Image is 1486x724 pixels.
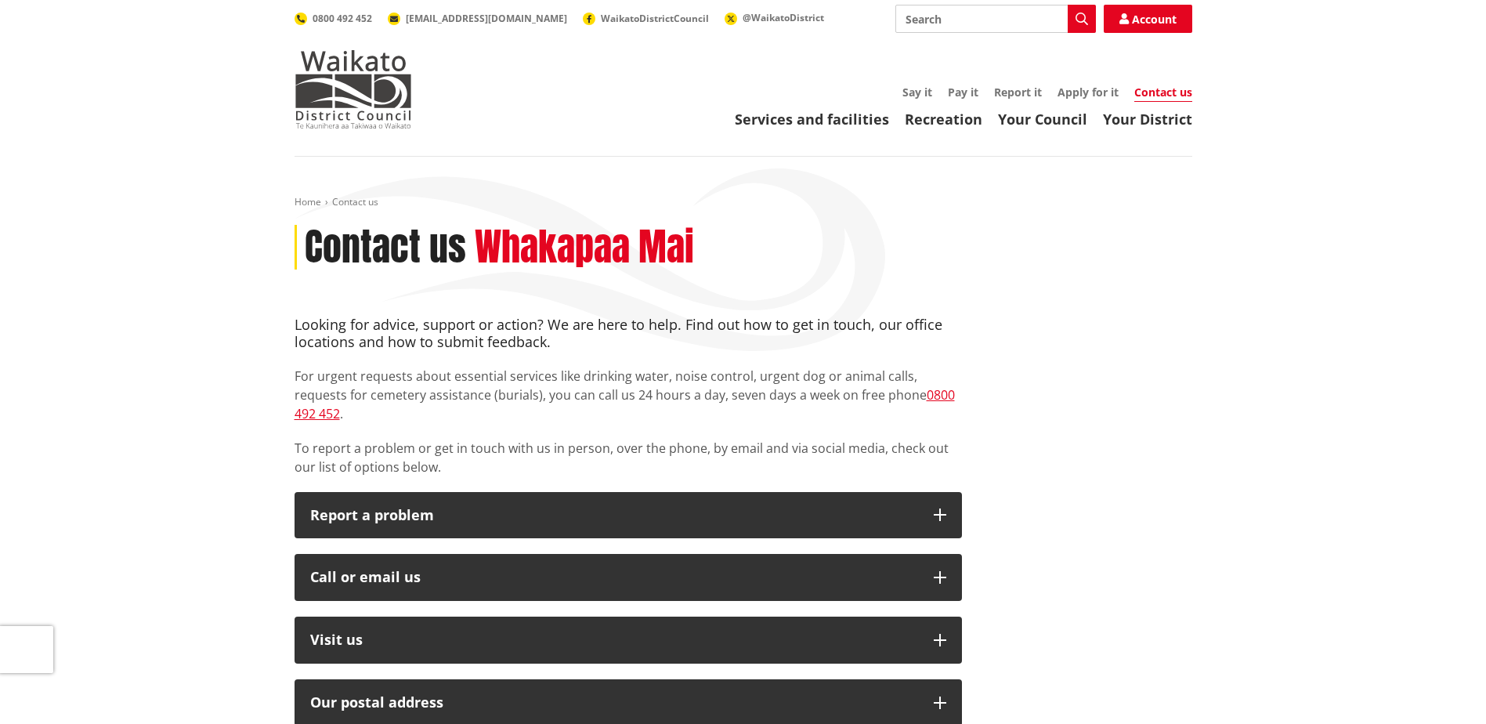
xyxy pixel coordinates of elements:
[295,554,962,601] button: Call or email us
[310,632,918,648] p: Visit us
[332,195,378,208] span: Contact us
[388,12,567,25] a: [EMAIL_ADDRESS][DOMAIN_NAME]
[725,11,824,24] a: @WaikatoDistrict
[295,196,1192,209] nav: breadcrumb
[295,439,962,476] p: To report a problem or get in touch with us in person, over the phone, by email and via social me...
[998,110,1087,129] a: Your Council
[735,110,889,129] a: Services and facilities
[475,225,694,270] h2: Whakapaa Mai
[905,110,982,129] a: Recreation
[1058,85,1119,100] a: Apply for it
[948,85,978,100] a: Pay it
[295,492,962,539] button: Report a problem
[310,570,918,585] div: Call or email us
[295,386,955,422] a: 0800 492 452
[1104,5,1192,33] a: Account
[295,12,372,25] a: 0800 492 452
[295,617,962,664] button: Visit us
[895,5,1096,33] input: Search input
[601,12,709,25] span: WaikatoDistrictCouncil
[902,85,932,100] a: Say it
[310,508,918,523] p: Report a problem
[295,317,962,350] h4: Looking for advice, support or action? We are here to help. Find out how to get in touch, our off...
[406,12,567,25] span: [EMAIL_ADDRESS][DOMAIN_NAME]
[1103,110,1192,129] a: Your District
[295,50,412,129] img: Waikato District Council - Te Kaunihera aa Takiwaa o Waikato
[313,12,372,25] span: 0800 492 452
[743,11,824,24] span: @WaikatoDistrict
[305,225,466,270] h1: Contact us
[295,367,962,423] p: For urgent requests about essential services like drinking water, noise control, urgent dog or an...
[295,195,321,208] a: Home
[583,12,709,25] a: WaikatoDistrictCouncil
[994,85,1042,100] a: Report it
[1134,85,1192,102] a: Contact us
[310,695,918,711] h2: Our postal address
